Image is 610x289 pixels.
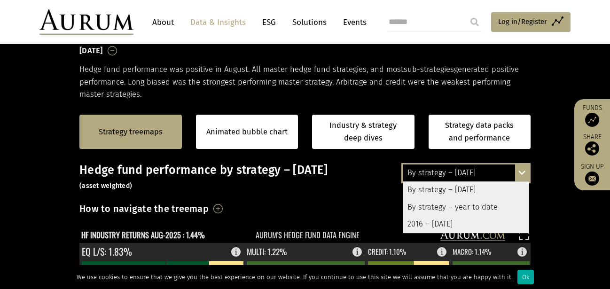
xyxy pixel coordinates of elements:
[99,126,163,138] a: Strategy treemaps
[403,216,529,233] div: 2016 – [DATE]
[186,14,250,31] a: Data & Insights
[148,14,179,31] a: About
[312,115,414,149] a: Industry & strategy deep dives
[517,270,534,284] div: Ok
[79,182,132,190] small: (asset weighted)
[79,163,531,191] h3: Hedge fund performance by strategy – [DATE]
[585,113,599,127] img: Access Funds
[491,12,571,32] a: Log in/Register
[206,126,288,138] a: Animated bubble chart
[429,115,531,149] a: Strategy data packs and performance
[79,63,531,101] p: Hedge fund performance was positive in August. All master hedge fund strategies, and most generat...
[579,134,605,156] div: Share
[579,163,605,186] a: Sign up
[403,182,529,199] div: By strategy – [DATE]
[79,201,209,217] h3: How to navigate the treemap
[585,141,599,156] img: Share this post
[39,9,133,35] img: Aurum
[404,65,454,74] span: sub-strategies
[79,44,103,58] h3: [DATE]
[338,14,367,31] a: Events
[498,16,547,27] span: Log in/Register
[403,199,529,216] div: By strategy – year to date
[288,14,331,31] a: Solutions
[585,172,599,186] img: Sign up to our newsletter
[258,14,281,31] a: ESG
[579,104,605,127] a: Funds
[465,13,484,31] input: Submit
[403,164,529,181] div: By strategy – [DATE]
